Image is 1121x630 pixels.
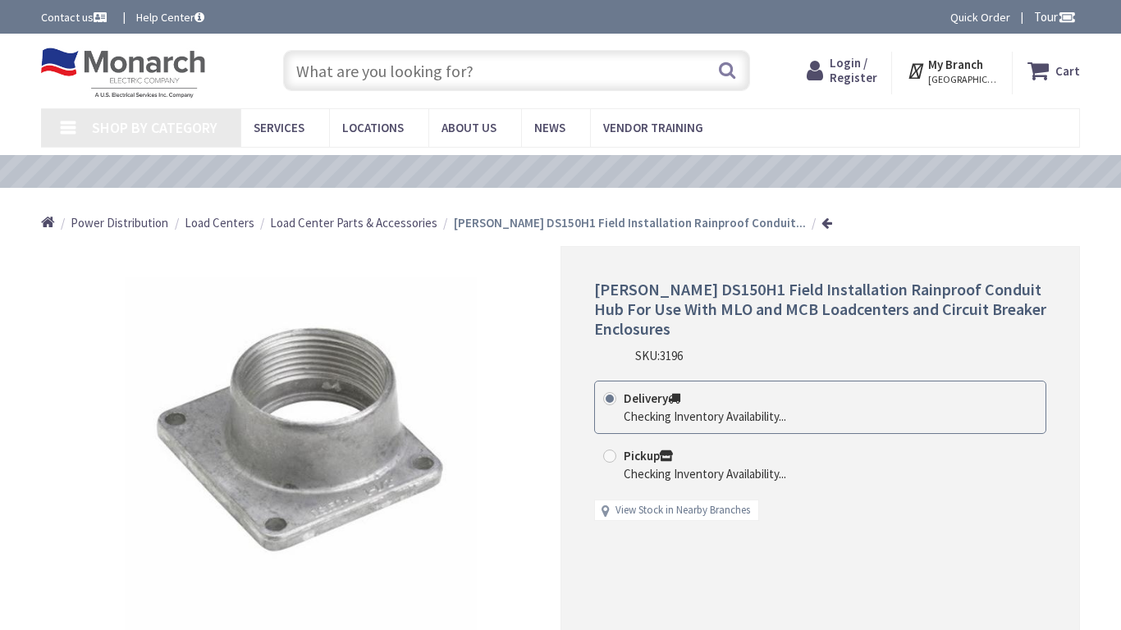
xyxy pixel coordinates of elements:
[71,214,168,231] a: Power Distribution
[71,215,168,231] span: Power Distribution
[624,408,786,425] div: Checking Inventory Availability...
[928,73,998,86] span: [GEOGRAPHIC_DATA], [GEOGRAPHIC_DATA]
[270,215,437,231] span: Load Center Parts & Accessories
[1034,9,1076,25] span: Tour
[830,55,877,85] span: Login / Register
[454,215,806,231] strong: [PERSON_NAME] DS150H1 Field Installation Rainproof Conduit...
[615,503,750,518] a: View Stock in Nearby Branches
[624,465,786,482] div: Checking Inventory Availability...
[624,448,673,463] strong: Pickup
[1055,56,1080,85] strong: Cart
[603,120,703,135] span: Vendor Training
[635,347,683,364] div: SKU:
[907,56,998,85] div: My Branch [GEOGRAPHIC_DATA], [GEOGRAPHIC_DATA]
[283,50,750,91] input: What are you looking for?
[534,120,565,135] span: News
[185,215,254,231] span: Load Centers
[41,48,205,98] img: Monarch Electric Company
[270,214,437,231] a: Load Center Parts & Accessories
[442,120,496,135] span: About Us
[136,9,204,25] a: Help Center
[92,118,217,137] span: Shop By Category
[1027,56,1080,85] a: Cart
[594,279,1046,339] span: [PERSON_NAME] DS150H1 Field Installation Rainproof Conduit Hub For Use With MLO and MCB Loadcente...
[405,163,691,181] a: VIEW OUR VIDEO TRAINING LIBRARY
[624,390,680,406] strong: Delivery
[342,120,404,135] span: Locations
[928,57,983,72] strong: My Branch
[660,348,683,363] span: 3196
[254,120,304,135] span: Services
[950,9,1010,25] a: Quick Order
[807,56,877,85] a: Login / Register
[125,277,478,630] img: Eaton DS150H1 Field Installation Rainproof Conduit Hub For Use With MLO and MCB Loadcenters and C...
[41,9,110,25] a: Contact us
[185,214,254,231] a: Load Centers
